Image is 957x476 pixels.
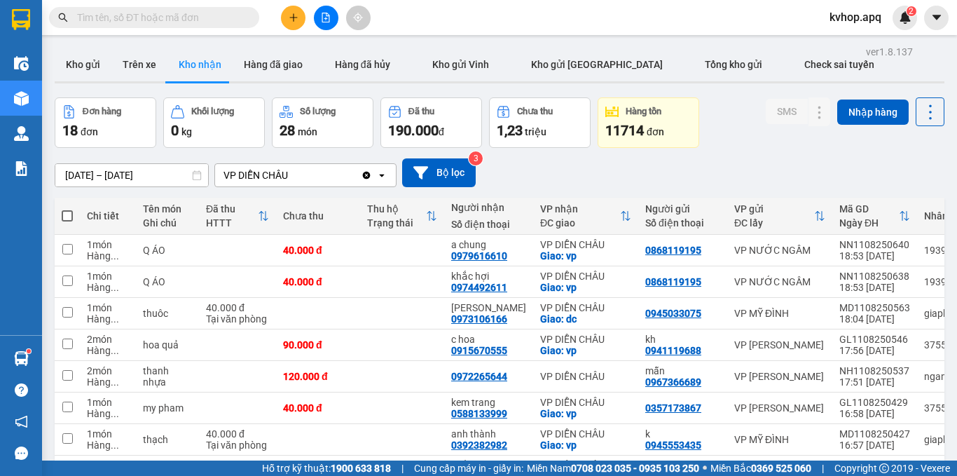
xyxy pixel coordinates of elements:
button: Số lượng28món [272,97,373,148]
div: Hàng thông thường [87,313,129,325]
div: Hàng thông thường [87,345,129,356]
span: 18 [62,122,78,139]
div: 0868119195 [645,245,701,256]
div: 17:56 [DATE] [839,345,910,356]
div: 18:04 [DATE] [839,313,910,325]
span: question-circle [15,383,28,397]
span: triệu [525,126,546,137]
div: Tại văn phòng [206,313,269,325]
span: | [401,461,404,476]
span: đơn [81,126,98,137]
span: Hỗ trợ kỹ thuật: [262,461,391,476]
div: MD1108250425 [839,460,910,471]
div: 17:51 [DATE] [839,376,910,388]
div: 90.000 đ [283,339,353,351]
span: 0 [171,122,179,139]
span: đ [439,126,444,137]
div: a chung [451,239,526,250]
div: 40.000 đ [283,402,353,414]
img: warehouse-icon [14,126,29,141]
div: Tên món [143,203,192,215]
span: Cung cấp máy in - giấy in: [414,461,523,476]
span: search [58,13,68,22]
span: ... [111,345,119,356]
div: 1 món [87,239,129,250]
div: 0915670555 [451,345,507,356]
strong: 0708 023 035 - 0935 103 250 [571,463,699,474]
div: khắc hợi [451,460,526,471]
div: VP MỸ ĐÌNH [734,434,825,445]
img: logo-vxr [12,9,30,30]
div: HTTT [206,217,258,229]
div: 40.000 đ [206,428,269,440]
div: kem trang [451,397,526,408]
div: Chưa thu [517,107,553,116]
div: ver 1.8.137 [866,44,913,60]
div: Giao: vp [540,250,631,261]
strong: 1900 633 818 [331,463,391,474]
div: 0392382982 [451,440,507,451]
div: MD1108250563 [839,302,910,313]
div: 40.000 đ [283,245,353,256]
div: Thu hộ [367,203,426,215]
div: anh thành [451,428,526,440]
img: solution-icon [14,161,29,176]
div: 0357173867 [645,402,701,414]
button: Đã thu190.000đ [380,97,482,148]
button: Kho gửi [55,48,111,81]
div: thanh nhựa [143,365,192,388]
div: kh [645,460,720,471]
span: aim [353,13,363,22]
button: Trên xe [111,48,167,81]
div: VP DIỄN CHÂU [540,460,631,471]
div: VP DIỄN CHÂU [540,334,631,345]
span: caret-down [930,11,943,24]
sup: 2 [907,6,916,16]
span: notification [15,415,28,428]
div: 1 món [87,428,129,440]
div: VP DIỄN CHÂU [540,397,631,408]
span: plus [289,13,298,22]
span: ... [111,440,119,451]
div: 18:53 [DATE] [839,250,910,261]
th: Toggle SortBy [727,198,832,235]
button: Khối lượng0kg [163,97,265,148]
button: Chưa thu1,23 triệu [489,97,591,148]
div: Người nhận [451,202,526,213]
div: khắc hợi [451,271,526,282]
div: 0972265644 [451,371,507,382]
div: chị hoài [451,302,526,313]
div: Số lượng [300,107,336,116]
th: Toggle SortBy [360,198,444,235]
svg: Clear value [361,170,372,181]
div: Chưa thu [283,210,353,222]
div: 1 món [87,271,129,282]
span: 2 [909,6,914,16]
div: 0973106166 [451,313,507,325]
div: 18:53 [DATE] [839,282,910,293]
div: Hàng tồn [626,107,661,116]
div: Hàng thông thường [87,440,129,451]
span: Check sai tuyến [804,59,874,70]
div: Giao: vp [540,440,631,451]
sup: 1 [27,349,31,353]
div: Giao: vp [540,345,631,356]
div: NN1108250638 [839,271,910,282]
div: Chi tiết [87,210,129,222]
button: plus [281,6,305,30]
img: warehouse-icon [14,56,29,71]
span: 1,23 [497,122,523,139]
div: 40.000 đ [206,302,269,313]
div: Số điện thoại [451,219,526,230]
div: 0967366689 [645,376,701,388]
span: đơn [647,126,664,137]
div: Giao: vp [540,282,631,293]
span: 28 [280,122,295,139]
div: VP NƯỚC NGẦM [734,245,825,256]
span: kvhop.apq [818,8,893,26]
input: Selected VP DIỄN CHÂU. [289,168,291,182]
div: mẫn [645,365,720,376]
button: SMS [766,99,808,124]
div: 16:58 [DATE] [839,408,910,419]
div: MD1108250427 [839,428,910,440]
